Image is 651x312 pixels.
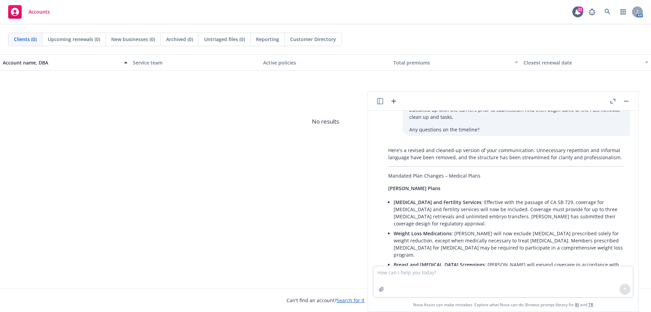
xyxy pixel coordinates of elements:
div: Closest renewal date [524,59,641,66]
span: Can't find an account? [287,297,364,304]
button: Service team [130,54,260,71]
p: Here's a revised and cleaned-up version of your communication. Unnecessary repetition and informa... [388,147,624,161]
span: Clients (0) [14,36,37,43]
a: Search [601,5,614,19]
li: : Effective with the passage of CA SB 729, coverage for [MEDICAL_DATA] and fertility services wil... [394,197,624,228]
div: 21 [577,6,583,13]
a: Report a Bug [585,5,599,19]
a: TR [588,302,593,308]
span: Nova Assist can make mistakes. Explore what Nova can do: Browse prompt library for and [413,298,593,312]
span: [PERSON_NAME] Plans [388,185,440,191]
p: Mandated Plan Changes – Medical Plans [388,172,624,179]
li: : [PERSON_NAME] will expand coverage in accordance with the latest Women’s Preventive Services In... [394,260,624,284]
a: BI [575,302,579,308]
span: [MEDICAL_DATA] and Fertility Services [394,199,481,205]
a: Switch app [616,5,630,19]
span: Untriaged files (0) [204,36,245,43]
button: Active policies [260,54,391,71]
button: Total premiums [391,54,521,71]
span: Upcoming renewals (0) [48,36,100,43]
span: Reporting [256,36,279,43]
span: New businesses (0) [111,36,155,43]
span: Accounts [28,9,50,15]
p: Any questions on the timeline? [409,126,624,133]
li: : [PERSON_NAME] will now exclude [MEDICAL_DATA] prescribed solely for weight reduction, except wh... [394,228,624,260]
span: Archived (0) [166,36,193,43]
div: Service team [133,59,258,66]
button: Closest renewal date [521,54,651,71]
span: Customer Directory [290,36,336,43]
div: Active policies [263,59,388,66]
span: Breast and [MEDICAL_DATA] Screenings [394,261,485,268]
span: Weight Loss Medications [394,230,452,237]
div: Account name, DBA [3,59,120,66]
a: Accounts [5,2,53,21]
div: Total premiums [393,59,511,66]
a: Search for it [337,297,364,304]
